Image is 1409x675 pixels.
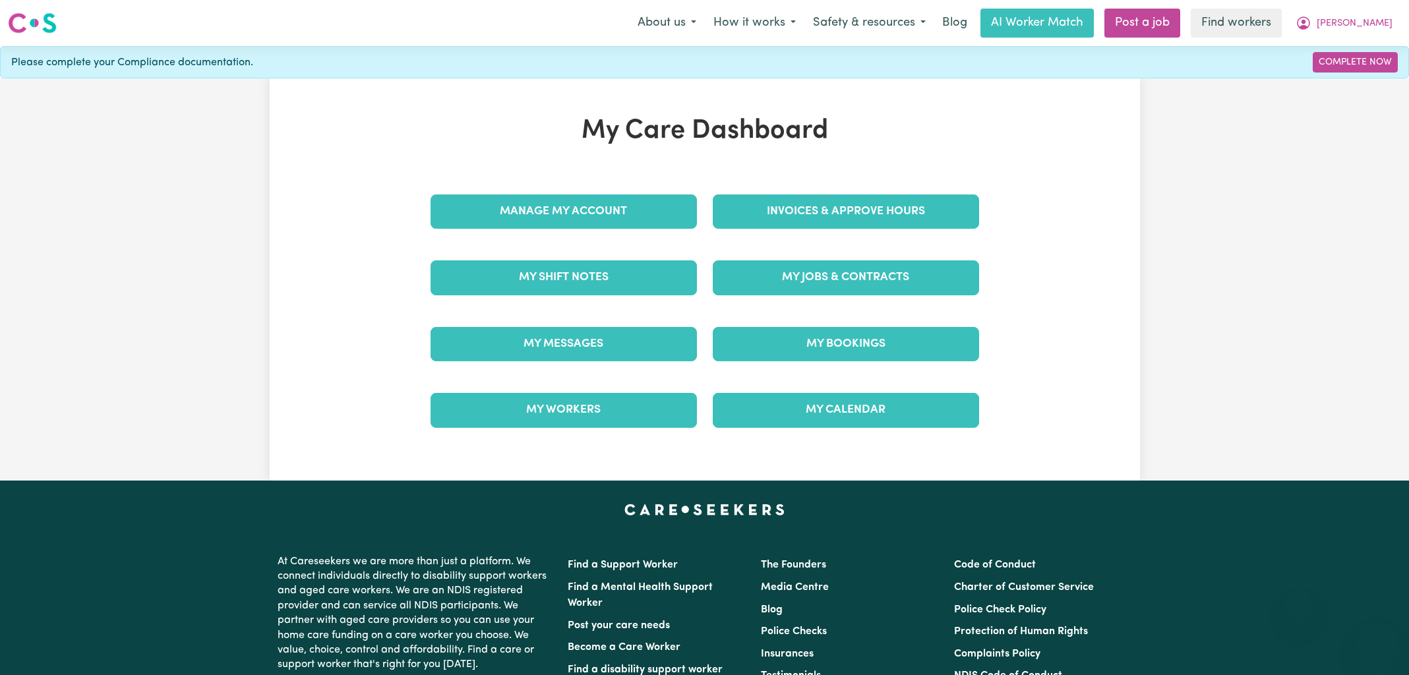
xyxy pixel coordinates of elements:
a: Find a Mental Health Support Worker [568,582,713,608]
span: Please complete your Compliance documentation. [11,55,253,71]
img: Careseekers logo [8,11,57,35]
h1: My Care Dashboard [423,115,987,147]
a: Media Centre [761,582,829,593]
button: How it works [705,9,804,37]
a: Find a disability support worker [568,664,723,675]
a: My Messages [431,327,697,361]
a: My Bookings [713,327,979,361]
a: The Founders [761,560,826,570]
a: My Shift Notes [431,260,697,295]
a: Blog [761,604,783,615]
a: Charter of Customer Service [954,582,1094,593]
button: Safety & resources [804,9,934,37]
span: [PERSON_NAME] [1317,16,1393,31]
a: Post your care needs [568,620,670,631]
a: Become a Care Worker [568,642,680,653]
a: Protection of Human Rights [954,626,1088,637]
a: Careseekers logo [8,8,57,38]
a: Post a job [1104,9,1180,38]
a: Find a Support Worker [568,560,678,570]
a: Invoices & Approve Hours [713,194,979,229]
a: Manage My Account [431,194,697,229]
iframe: Close message [1286,591,1312,617]
iframe: Button to launch messaging window [1356,622,1398,664]
a: Insurances [761,649,814,659]
button: My Account [1287,9,1401,37]
a: Police Checks [761,626,827,637]
a: Blog [934,9,975,38]
a: Code of Conduct [954,560,1036,570]
a: Complaints Policy [954,649,1040,659]
a: Find workers [1191,9,1282,38]
a: My Calendar [713,393,979,427]
button: About us [629,9,705,37]
a: Careseekers home page [624,504,785,515]
a: My Workers [431,393,697,427]
a: Police Check Policy [954,604,1046,615]
a: AI Worker Match [980,9,1094,38]
a: My Jobs & Contracts [713,260,979,295]
a: Complete Now [1313,52,1398,73]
